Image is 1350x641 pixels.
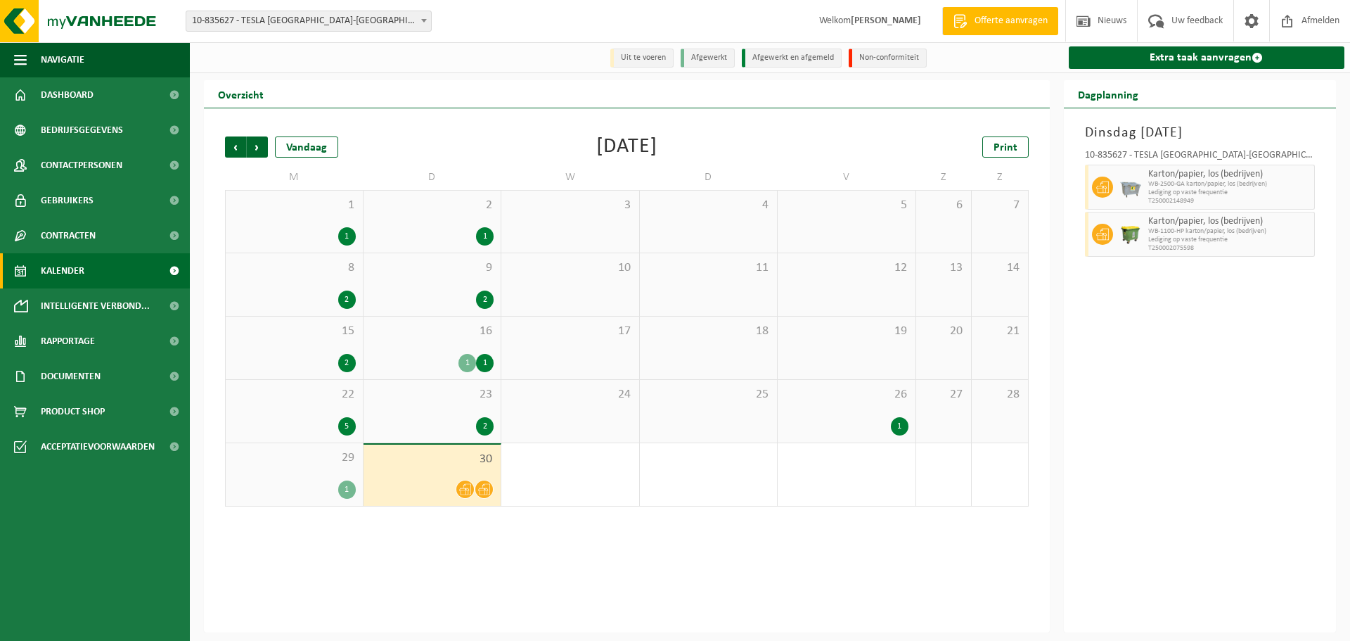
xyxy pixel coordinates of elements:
td: Z [972,165,1028,190]
span: Documenten [41,359,101,394]
span: WB-2500-GA karton/papier, los (bedrijven) [1148,180,1311,189]
span: 23 [371,387,494,402]
h3: Dinsdag [DATE] [1085,122,1316,144]
span: 26 [785,387,908,402]
span: Lediging op vaste frequentie [1148,189,1311,197]
span: Navigatie [41,42,84,77]
span: 16 [371,324,494,339]
li: Uit te voeren [610,49,674,68]
span: 28 [979,387,1020,402]
h2: Dagplanning [1064,80,1152,108]
span: Contactpersonen [41,148,122,183]
span: Contracten [41,218,96,253]
span: 29 [233,450,356,466]
span: Bedrijfsgegevens [41,113,123,148]
span: 25 [647,387,771,402]
div: 2 [338,354,356,372]
td: V [778,165,916,190]
img: WB-1100-HPE-GN-50 [1120,224,1141,245]
span: 24 [508,387,632,402]
span: T250002075598 [1148,244,1311,253]
div: 1 [476,227,494,246]
td: W [501,165,640,190]
span: 19 [785,324,908,339]
span: Rapportage [41,324,95,359]
div: Vandaag [275,137,338,158]
td: D [640,165,778,190]
span: 14 [979,260,1020,276]
span: 30 [371,452,494,467]
span: Gebruikers [41,183,94,218]
div: 1 [476,354,494,372]
span: 9 [371,260,494,276]
div: 2 [338,291,356,309]
span: T250002148949 [1148,197,1311,205]
div: 1 [458,354,476,372]
span: Acceptatievoorwaarden [41,429,155,464]
div: 2 [476,417,494,436]
strong: [PERSON_NAME] [851,15,921,26]
div: [DATE] [596,137,657,158]
span: Kalender [41,253,84,288]
span: 1 [233,198,356,213]
span: 20 [923,324,965,339]
span: 17 [508,324,632,339]
span: 27 [923,387,965,402]
div: 10-835627 - TESLA [GEOGRAPHIC_DATA]-[GEOGRAPHIC_DATA] - [GEOGRAPHIC_DATA] [1085,151,1316,165]
li: Afgewerkt [681,49,735,68]
span: Karton/papier, los (bedrijven) [1148,169,1311,180]
span: 8 [233,260,356,276]
span: 12 [785,260,908,276]
span: Lediging op vaste frequentie [1148,236,1311,244]
span: 18 [647,324,771,339]
h2: Overzicht [204,80,278,108]
span: Volgende [247,137,268,158]
div: 5 [338,417,356,436]
span: 10-835627 - TESLA BELGIUM-ANTWERPEN - AARTSELAAR [186,11,431,31]
span: 4 [647,198,771,213]
li: Non-conformiteit [849,49,927,68]
td: M [225,165,364,190]
span: Intelligente verbond... [41,288,150,324]
div: 1 [338,481,356,499]
span: 21 [979,324,1020,339]
span: 11 [647,260,771,276]
span: 10 [508,260,632,276]
span: WB-1100-HP karton/papier, los (bedrijven) [1148,227,1311,236]
span: Product Shop [41,394,105,429]
a: Print [982,137,1029,158]
span: 13 [923,260,965,276]
span: Print [994,142,1017,153]
span: 15 [233,324,356,339]
div: 1 [338,227,356,246]
span: 5 [785,198,908,213]
span: Karton/papier, los (bedrijven) [1148,216,1311,227]
div: 1 [891,417,908,436]
span: Dashboard [41,77,94,113]
td: D [364,165,502,190]
a: Extra taak aanvragen [1069,46,1345,69]
a: Offerte aanvragen [942,7,1058,35]
span: 10-835627 - TESLA BELGIUM-ANTWERPEN - AARTSELAAR [186,11,432,32]
li: Afgewerkt en afgemeld [742,49,842,68]
td: Z [916,165,972,190]
span: 6 [923,198,965,213]
img: WB-2500-GAL-GY-01 [1120,177,1141,198]
span: Offerte aanvragen [971,14,1051,28]
span: 2 [371,198,494,213]
span: 22 [233,387,356,402]
span: 3 [508,198,632,213]
span: Vorige [225,137,246,158]
div: 2 [476,291,494,309]
span: 7 [979,198,1020,213]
